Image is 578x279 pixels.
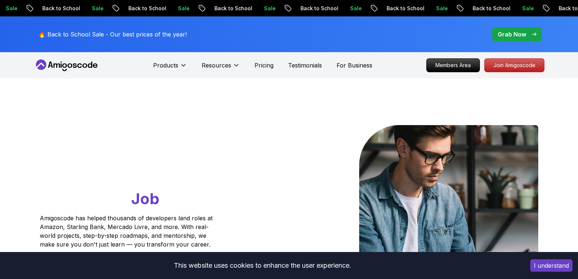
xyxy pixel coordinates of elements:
[498,30,526,39] p: Grab Now
[153,61,187,75] button: Products
[255,61,274,70] a: Pricing
[514,5,537,12] p: Sale
[84,5,107,12] p: Sale
[256,5,279,12] p: Sale
[202,61,240,75] button: Resources
[342,5,365,12] p: Sale
[120,5,170,12] p: Back to School
[337,61,372,70] a: For Business
[485,59,544,72] p: Join Amigoscode
[428,5,451,12] p: Sale
[427,59,480,72] p: Members Area
[40,214,215,249] p: Amigoscode has helped thousands of developers land roles at Amazon, Starling Bank, Mercado Livre,...
[206,5,256,12] p: Back to School
[153,61,178,70] p: Products
[202,61,231,70] p: Resources
[288,61,322,70] a: Testimonials
[34,5,84,12] p: Back to School
[131,189,159,208] span: Job
[40,125,241,209] h1: Go From Learning to Hired: Master Java, Spring Boot & Cloud Skills That Get You the
[484,58,544,72] a: Join Amigoscode
[5,257,519,274] div: This website uses cookies to enhance the user experience.
[378,5,428,12] p: Back to School
[530,259,573,272] button: Accept cookies
[38,30,187,39] p: 🔥 Back to School Sale - Our best prices of the year!
[464,5,514,12] p: Back to School
[170,5,193,12] p: Sale
[426,58,480,72] a: Members Area
[292,5,342,12] p: Back to School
